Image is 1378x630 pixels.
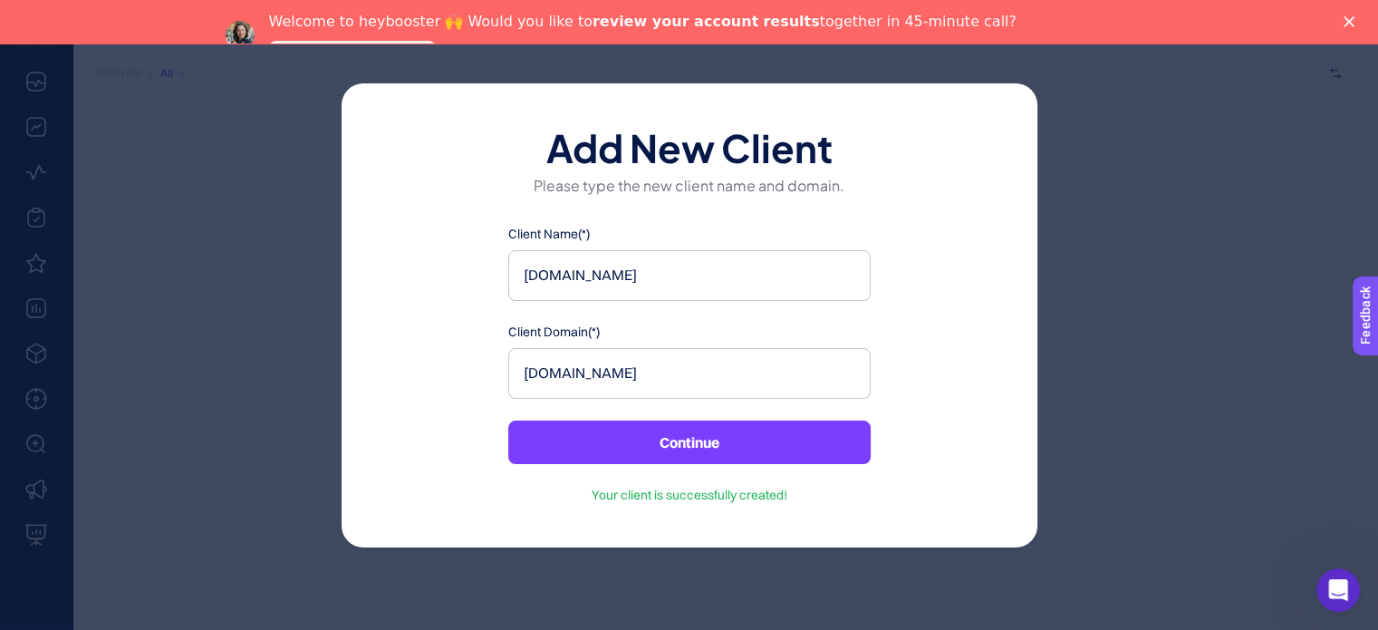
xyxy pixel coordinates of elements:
button: Continue [508,421,871,464]
span: Feedback [11,5,69,20]
div: Welcome to heybooster 🙌 Would you like to together in 45-minute call? [269,13,1017,31]
a: Speak with an Expert [269,41,437,63]
img: Profile image for Neslihan [226,21,255,50]
input: Your client name [508,250,871,301]
h1: Add New Client [400,127,979,163]
div: Close [1344,16,1362,27]
label: Client Name(*) [508,225,871,243]
b: results [763,13,819,30]
iframe: Intercom live chat [1316,568,1360,612]
input: Your domain name [508,348,871,399]
p: Please type the new client name and domain. [400,174,979,196]
label: Client Domain(*) [508,323,871,341]
span: Your client is successfully created! [592,486,787,504]
b: review your account [593,13,758,30]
